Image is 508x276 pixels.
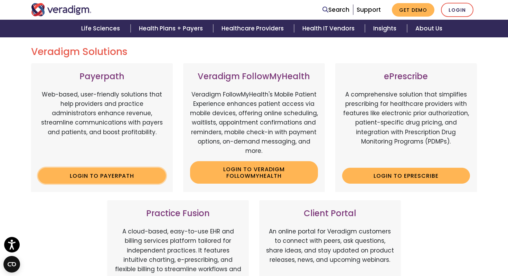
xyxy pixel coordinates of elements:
[407,20,451,37] a: About Us
[213,20,294,37] a: Healthcare Providers
[114,209,242,219] h3: Practice Fusion
[131,20,213,37] a: Health Plans + Payers
[190,161,318,184] a: Login to Veradigm FollowMyHealth
[266,209,394,219] h3: Client Portal
[190,72,318,82] h3: Veradigm FollowMyHealth
[31,46,477,58] h2: Veradigm Solutions
[38,168,166,184] a: Login to Payerpath
[342,90,470,163] p: A comprehensive solution that simplifies prescribing for healthcare providers with features like ...
[38,90,166,163] p: Web-based, user-friendly solutions that help providers and practice administrators enhance revenu...
[365,20,407,37] a: Insights
[3,256,20,273] button: Open CMP widget
[294,20,365,37] a: Health IT Vendors
[392,3,434,17] a: Get Demo
[357,6,381,14] a: Support
[322,5,349,15] a: Search
[342,72,470,82] h3: ePrescribe
[31,3,92,16] img: Veradigm logo
[73,20,130,37] a: Life Sciences
[441,3,473,17] a: Login
[38,72,166,82] h3: Payerpath
[190,90,318,156] p: Veradigm FollowMyHealth's Mobile Patient Experience enhances patient access via mobile devices, o...
[342,168,470,184] a: Login to ePrescribe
